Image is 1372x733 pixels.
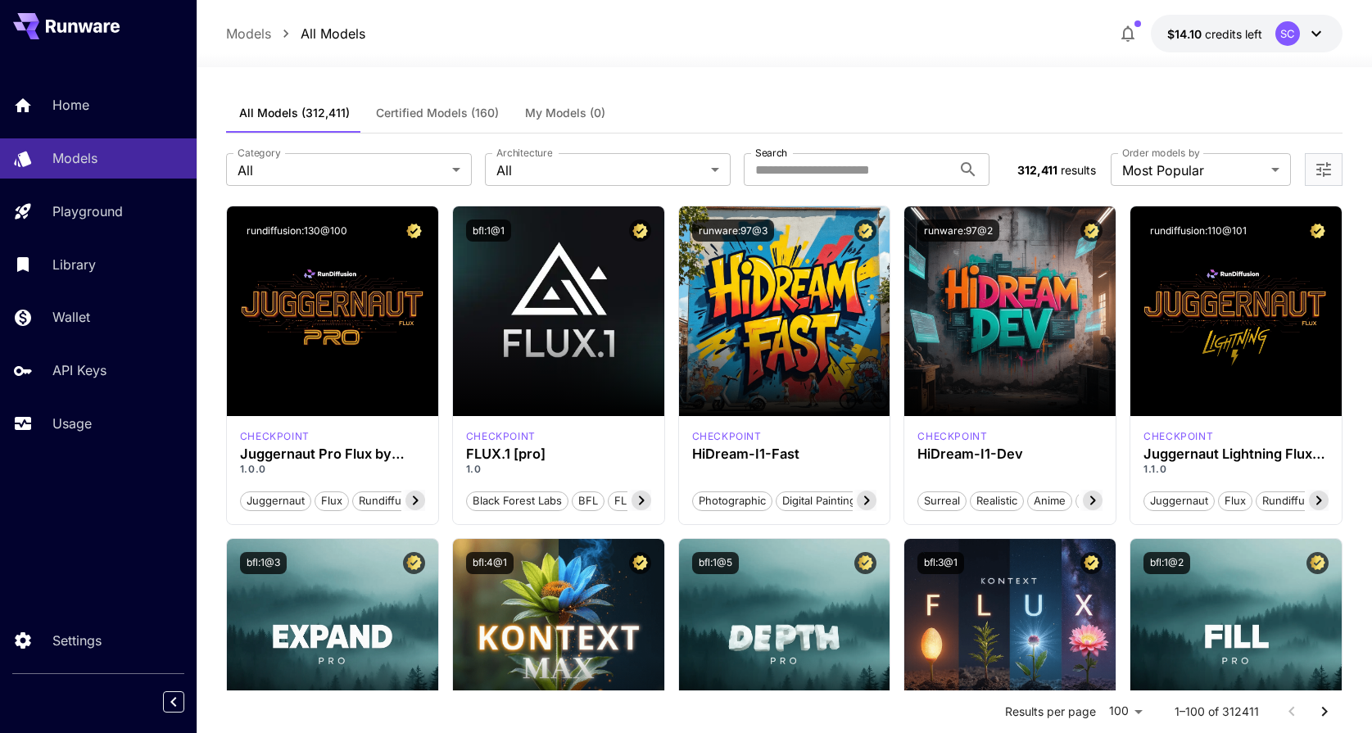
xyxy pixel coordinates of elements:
button: rundiffusion:110@101 [1143,219,1253,242]
button: bfl:1@1 [466,219,511,242]
span: credits left [1205,27,1262,41]
h3: HiDream-I1-Dev [917,446,1103,462]
p: Home [52,95,89,115]
button: Certified Model – Vetted for best performance and includes a commercial license. [1306,219,1329,242]
span: Anime [1028,493,1071,509]
span: Stylized [1076,493,1127,509]
p: 1.0.0 [240,462,425,477]
p: 1.0 [466,462,651,477]
button: rundiffusion [352,490,429,511]
p: Settings [52,631,102,650]
button: Certified Model – Vetted for best performance and includes a commercial license. [1306,552,1329,574]
p: Playground [52,201,123,221]
span: FLUX.1 [pro] [609,493,683,509]
p: checkpoint [1143,429,1213,444]
div: HiDream Fast [692,429,762,444]
span: rundiffusion [353,493,428,509]
p: checkpoint [240,429,310,444]
h3: Juggernaut Lightning Flux by RunDiffusion [1143,446,1329,462]
label: Architecture [496,146,552,160]
p: checkpoint [466,429,536,444]
button: flux [1218,490,1252,511]
div: $14.09696 [1167,25,1262,43]
button: Certified Model – Vetted for best performance and includes a commercial license. [1080,552,1103,574]
button: bfl:3@1 [917,552,964,574]
div: Collapse sidebar [175,687,197,717]
span: Surreal [918,493,966,509]
span: Certified Models (160) [376,106,499,120]
button: runware:97@3 [692,219,774,242]
h3: Juggernaut Pro Flux by RunDiffusion [240,446,425,462]
button: Certified Model – Vetted for best performance and includes a commercial license. [403,219,425,242]
button: rundiffusion [1256,490,1333,511]
p: Results per page [1005,704,1096,720]
span: rundiffusion [1257,493,1332,509]
span: Black Forest Labs [467,493,568,509]
a: Models [226,24,271,43]
span: flux [315,493,348,509]
button: rundiffusion:130@100 [240,219,354,242]
button: FLUX.1 [pro] [608,490,684,511]
button: Anime [1027,490,1072,511]
p: API Keys [52,360,106,380]
span: flux [1219,493,1252,509]
div: FLUX.1 D [240,429,310,444]
span: BFL [573,493,604,509]
button: bfl:1@5 [692,552,739,574]
span: All [496,161,704,180]
div: HiDream Dev [917,429,987,444]
button: runware:97@2 [917,219,999,242]
div: 100 [1103,699,1148,723]
button: Realistic [970,490,1024,511]
button: Collapse sidebar [163,691,184,713]
span: All Models (312,411) [239,106,350,120]
button: Certified Model – Vetted for best performance and includes a commercial license. [854,552,876,574]
button: bfl:4@1 [466,552,514,574]
button: Go to next page [1308,695,1341,728]
div: FLUX.1 D [1143,429,1213,444]
label: Order models by [1122,146,1200,160]
span: juggernaut [1144,493,1214,509]
span: results [1061,163,1096,177]
p: 1–100 of 312411 [1175,704,1259,720]
span: Realistic [971,493,1023,509]
button: Digital Painting [776,490,863,511]
span: My Models (0) [525,106,605,120]
button: Certified Model – Vetted for best performance and includes a commercial license. [403,552,425,574]
label: Category [238,146,281,160]
button: Certified Model – Vetted for best performance and includes a commercial license. [854,219,876,242]
button: bfl:1@2 [1143,552,1190,574]
h3: FLUX.1 [pro] [466,446,651,462]
span: $14.10 [1167,27,1205,41]
h3: HiDream-I1-Fast [692,446,877,462]
button: Certified Model – Vetted for best performance and includes a commercial license. [629,219,651,242]
button: Certified Model – Vetted for best performance and includes a commercial license. [629,552,651,574]
p: checkpoint [917,429,987,444]
span: Digital Painting [777,493,862,509]
p: 1.1.0 [1143,462,1329,477]
a: All Models [301,24,365,43]
p: Models [52,148,97,168]
div: SC [1275,21,1300,46]
button: Certified Model – Vetted for best performance and includes a commercial license. [1080,219,1103,242]
button: $14.09696SC [1151,15,1343,52]
p: Wallet [52,307,90,327]
button: Surreal [917,490,967,511]
label: Search [755,146,787,160]
span: 312,411 [1017,163,1057,177]
button: Black Forest Labs [466,490,568,511]
span: Most Popular [1122,161,1265,180]
span: All [238,161,446,180]
nav: breadcrumb [226,24,365,43]
button: Open more filters [1314,160,1334,180]
span: juggernaut [241,493,310,509]
button: BFL [572,490,604,511]
div: fluxpro [466,429,536,444]
button: bfl:1@3 [240,552,287,574]
button: Photographic [692,490,772,511]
